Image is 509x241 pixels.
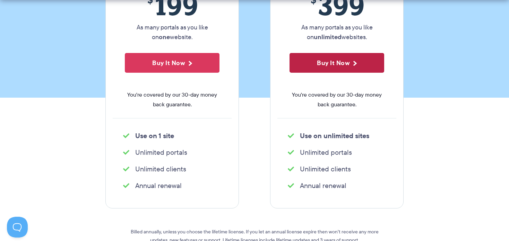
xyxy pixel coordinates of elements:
strong: one [159,32,170,42]
li: Unlimited clients [123,164,221,174]
li: Annual renewal [288,181,386,190]
button: Buy It Now [125,53,219,73]
span: You're covered by our 30-day money back guarantee. [125,90,219,109]
iframe: Toggle Customer Support [7,217,28,238]
li: Unlimited portals [288,148,386,157]
strong: Use on unlimited sites [300,131,369,141]
span: You're covered by our 30-day money back guarantee. [290,90,384,109]
p: As many portals as you like on website. [125,23,219,42]
button: Buy It Now [290,53,384,73]
p: As many portals as you like on websites. [290,23,384,42]
strong: Use on 1 site [135,131,174,141]
strong: unlimited [314,32,342,42]
li: Annual renewal [123,181,221,190]
li: Unlimited clients [288,164,386,174]
li: Unlimited portals [123,148,221,157]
